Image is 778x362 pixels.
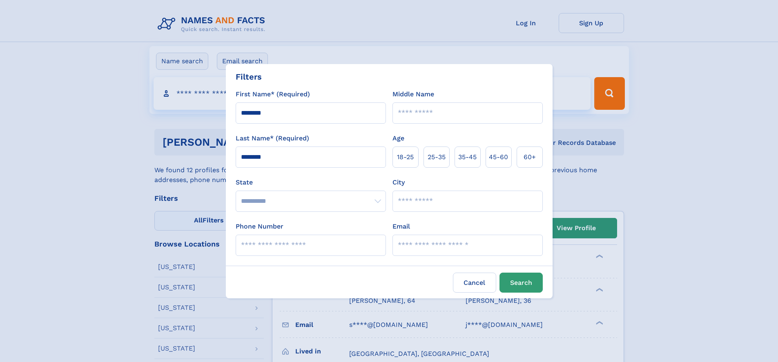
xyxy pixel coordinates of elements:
[236,178,386,187] label: State
[499,273,543,293] button: Search
[392,133,404,143] label: Age
[236,222,283,231] label: Phone Number
[236,71,262,83] div: Filters
[392,178,405,187] label: City
[458,152,477,162] span: 35‑45
[236,133,309,143] label: Last Name* (Required)
[489,152,508,162] span: 45‑60
[392,89,434,99] label: Middle Name
[428,152,446,162] span: 25‑35
[236,89,310,99] label: First Name* (Required)
[397,152,414,162] span: 18‑25
[524,152,536,162] span: 60+
[392,222,410,231] label: Email
[453,273,496,293] label: Cancel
